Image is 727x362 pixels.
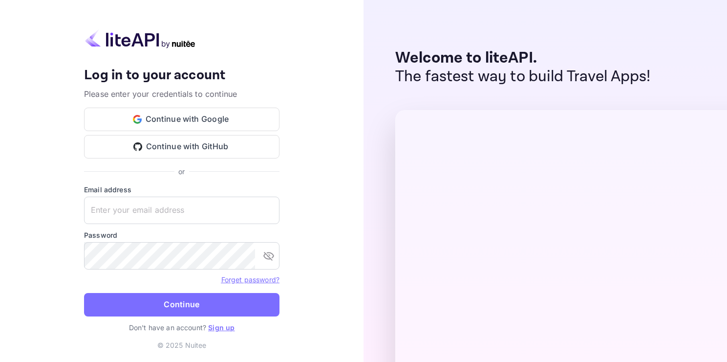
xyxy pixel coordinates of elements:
img: liteapi [84,29,196,48]
a: Forget password? [221,275,279,284]
label: Password [84,230,279,240]
button: Continue [84,293,279,317]
p: Please enter your credentials to continue [84,88,279,100]
p: © 2025 Nuitee [157,340,207,350]
input: Enter your email address [84,197,279,224]
p: The fastest way to build Travel Apps! [395,68,651,86]
p: or [178,166,185,177]
button: Continue with Google [84,108,279,131]
a: Sign up [208,323,235,332]
h4: Log in to your account [84,67,279,84]
p: Welcome to liteAPI. [395,49,651,68]
button: Continue with GitHub [84,135,279,158]
label: Email address [84,184,279,195]
a: Forget password? [221,274,279,284]
p: Don't have an account? [84,322,279,333]
button: toggle password visibility [259,246,278,266]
